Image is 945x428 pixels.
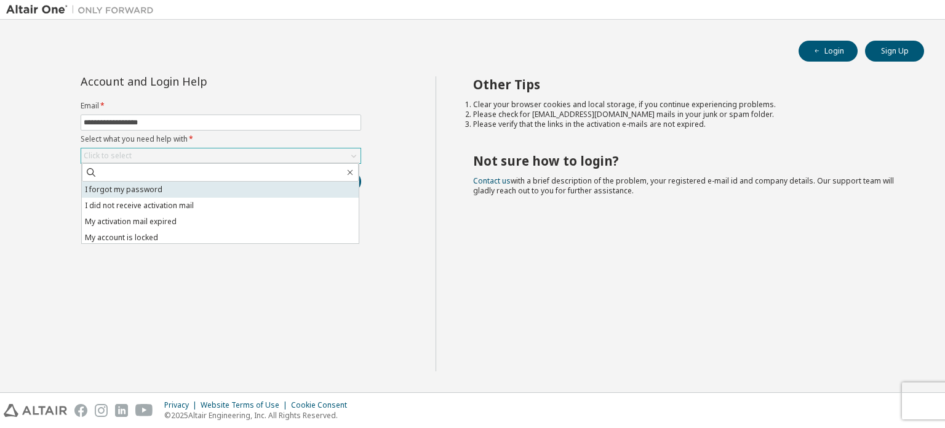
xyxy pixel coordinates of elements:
h2: Other Tips [473,76,903,92]
li: Clear your browser cookies and local storage, if you continue experiencing problems. [473,100,903,110]
img: altair_logo.svg [4,404,67,417]
div: Website Terms of Use [201,400,291,410]
li: Please verify that the links in the activation e-mails are not expired. [473,119,903,129]
p: © 2025 Altair Engineering, Inc. All Rights Reserved. [164,410,354,421]
label: Email [81,101,361,111]
div: Account and Login Help [81,76,305,86]
li: Please check for [EMAIL_ADDRESS][DOMAIN_NAME] mails in your junk or spam folder. [473,110,903,119]
img: facebook.svg [74,404,87,417]
img: linkedin.svg [115,404,128,417]
h2: Not sure how to login? [473,153,903,169]
div: Click to select [81,148,361,163]
span: with a brief description of the problem, your registered e-mail id and company details. Our suppo... [473,176,894,196]
img: instagram.svg [95,404,108,417]
li: I forgot my password [82,182,359,198]
img: Altair One [6,4,160,16]
img: youtube.svg [135,404,153,417]
div: Privacy [164,400,201,410]
a: Contact us [473,176,511,186]
div: Cookie Consent [291,400,354,410]
label: Select what you need help with [81,134,361,144]
button: Login [799,41,858,62]
button: Sign Up [865,41,924,62]
div: Click to select [84,151,132,161]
